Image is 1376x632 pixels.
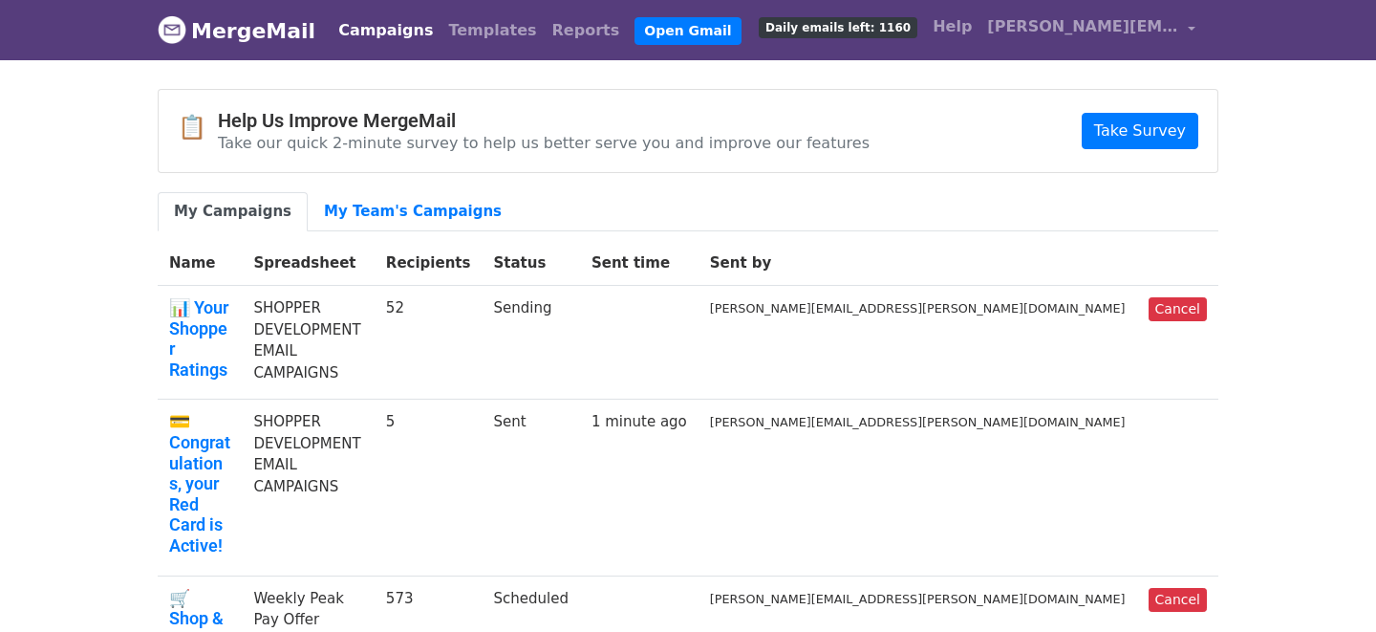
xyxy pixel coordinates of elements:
td: SHOPPER DEVELOPMENT EMAIL CAMPAIGNS [242,400,374,576]
p: Take our quick 2-minute survey to help us better serve you and improve our features [218,133,870,153]
a: [PERSON_NAME][EMAIL_ADDRESS][PERSON_NAME][DOMAIN_NAME] [979,8,1203,53]
span: Daily emails left: 1160 [759,17,917,38]
small: [PERSON_NAME][EMAIL_ADDRESS][PERSON_NAME][DOMAIN_NAME] [710,415,1126,429]
th: Sent by [699,241,1137,286]
a: MergeMail [158,11,315,51]
a: 1 minute ago [591,413,687,430]
th: Sent time [580,241,699,286]
a: Campaigns [331,11,441,50]
a: Open Gmail [634,17,741,45]
a: Reports [545,11,628,50]
a: 💳 Congratulations, your Red Card is Active! [169,411,230,556]
a: Cancel [1149,297,1207,321]
th: Spreadsheet [242,241,374,286]
td: Sending [482,286,579,400]
a: Help [925,8,979,46]
small: [PERSON_NAME][EMAIL_ADDRESS][PERSON_NAME][DOMAIN_NAME] [710,592,1126,606]
a: Daily emails left: 1160 [751,8,925,46]
td: SHOPPER DEVELOPMENT EMAIL CAMPAIGNS [242,286,374,400]
h4: Help Us Improve MergeMail [218,109,870,132]
img: MergeMail logo [158,15,186,44]
a: Templates [441,11,544,50]
td: 5 [375,400,483,576]
span: [PERSON_NAME][EMAIL_ADDRESS][PERSON_NAME][DOMAIN_NAME] [987,15,1178,38]
a: My Campaigns [158,192,308,231]
small: [PERSON_NAME][EMAIL_ADDRESS][PERSON_NAME][DOMAIN_NAME] [710,301,1126,316]
td: Sent [482,400,579,576]
a: Cancel [1149,588,1207,612]
th: Name [158,241,242,286]
th: Status [482,241,579,286]
th: Recipients [375,241,483,286]
a: Take Survey [1082,113,1198,149]
a: My Team's Campaigns [308,192,518,231]
td: 52 [375,286,483,400]
a: 📊 Your Shopper Ratings [169,297,230,380]
span: 📋 [178,114,218,142]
